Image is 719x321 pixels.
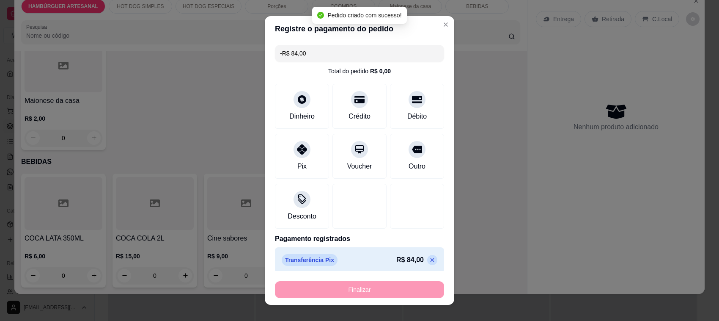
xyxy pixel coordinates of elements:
p: Pagamento registrados [275,234,444,244]
div: Pix [297,161,307,172]
p: R$ 84,00 [396,255,424,265]
div: Outro [409,161,425,172]
div: Total do pedido [328,67,391,75]
span: Pedido criado com sucesso! [327,12,401,19]
p: Transferência Pix [282,254,338,266]
input: Ex.: hambúrguer de cordeiro [280,45,439,62]
div: R$ 0,00 [370,67,391,75]
button: Close [439,18,453,31]
div: Voucher [347,161,372,172]
span: check-circle [317,12,324,19]
div: Crédito [349,111,370,122]
div: Desconto [288,211,316,221]
header: Registre o pagamento do pedido [265,16,454,42]
div: Débito [407,111,427,122]
div: Dinheiro [289,111,315,122]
